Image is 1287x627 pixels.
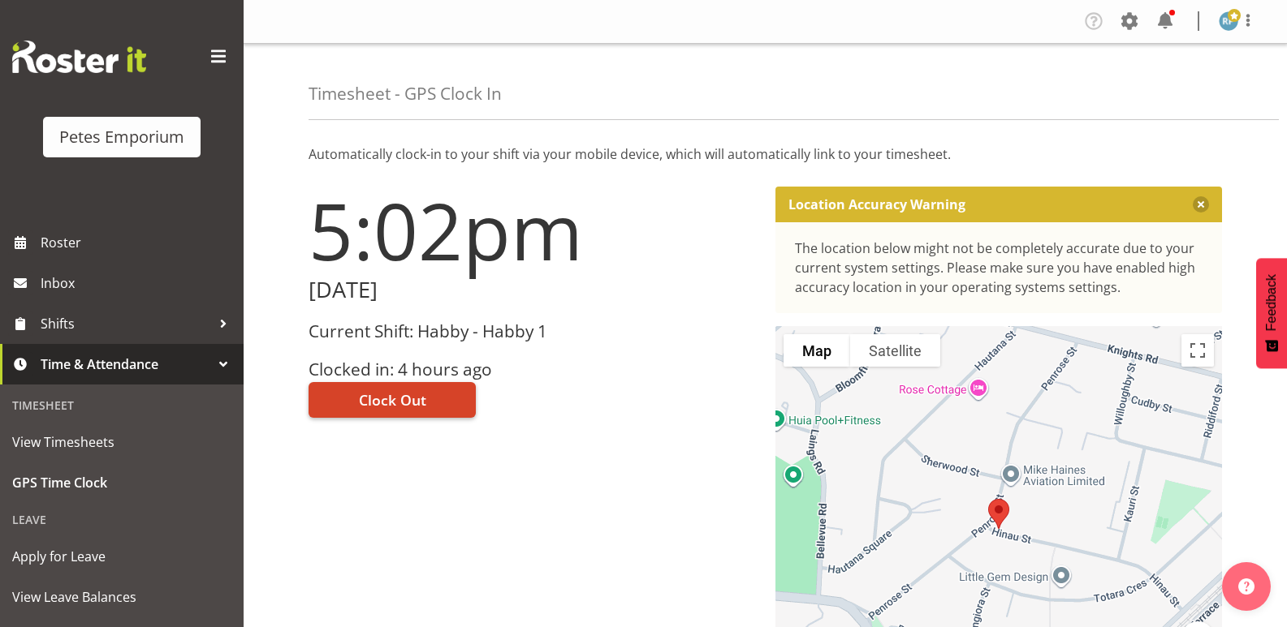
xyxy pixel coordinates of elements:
[784,334,850,367] button: Show street map
[12,585,231,609] span: View Leave Balances
[309,322,756,341] h3: Current Shift: Habby - Habby 1
[1264,274,1279,331] span: Feedback
[795,238,1203,297] div: The location below might not be completely accurate due to your current system settings. Please m...
[12,470,231,495] span: GPS Time Clock
[1181,334,1214,367] button: Toggle fullscreen view
[12,544,231,569] span: Apply for Leave
[41,230,235,255] span: Roster
[1238,578,1255,595] img: help-xxl-2.png
[788,196,965,213] p: Location Accuracy Warning
[1193,196,1209,213] button: Close message
[41,311,211,336] span: Shifts
[4,389,240,422] div: Timesheet
[309,187,756,274] h1: 5:02pm
[309,277,756,303] h2: [DATE]
[309,382,476,418] button: Clock Out
[850,334,940,367] button: Show satellite imagery
[59,125,184,149] div: Petes Emporium
[4,536,240,577] a: Apply for Leave
[41,352,211,376] span: Time & Attendance
[4,577,240,617] a: View Leave Balances
[309,84,502,103] h4: Timesheet - GPS Clock In
[1219,11,1238,31] img: reina-puketapu721.jpg
[309,360,756,379] h3: Clocked in: 4 hours ago
[359,389,426,410] span: Clock Out
[12,430,231,454] span: View Timesheets
[309,144,1222,164] p: Automatically clock-in to your shift via your mobile device, which will automatically link to you...
[1256,258,1287,368] button: Feedback - Show survey
[4,422,240,462] a: View Timesheets
[12,41,146,73] img: Rosterit website logo
[4,462,240,503] a: GPS Time Clock
[41,271,235,295] span: Inbox
[4,503,240,536] div: Leave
